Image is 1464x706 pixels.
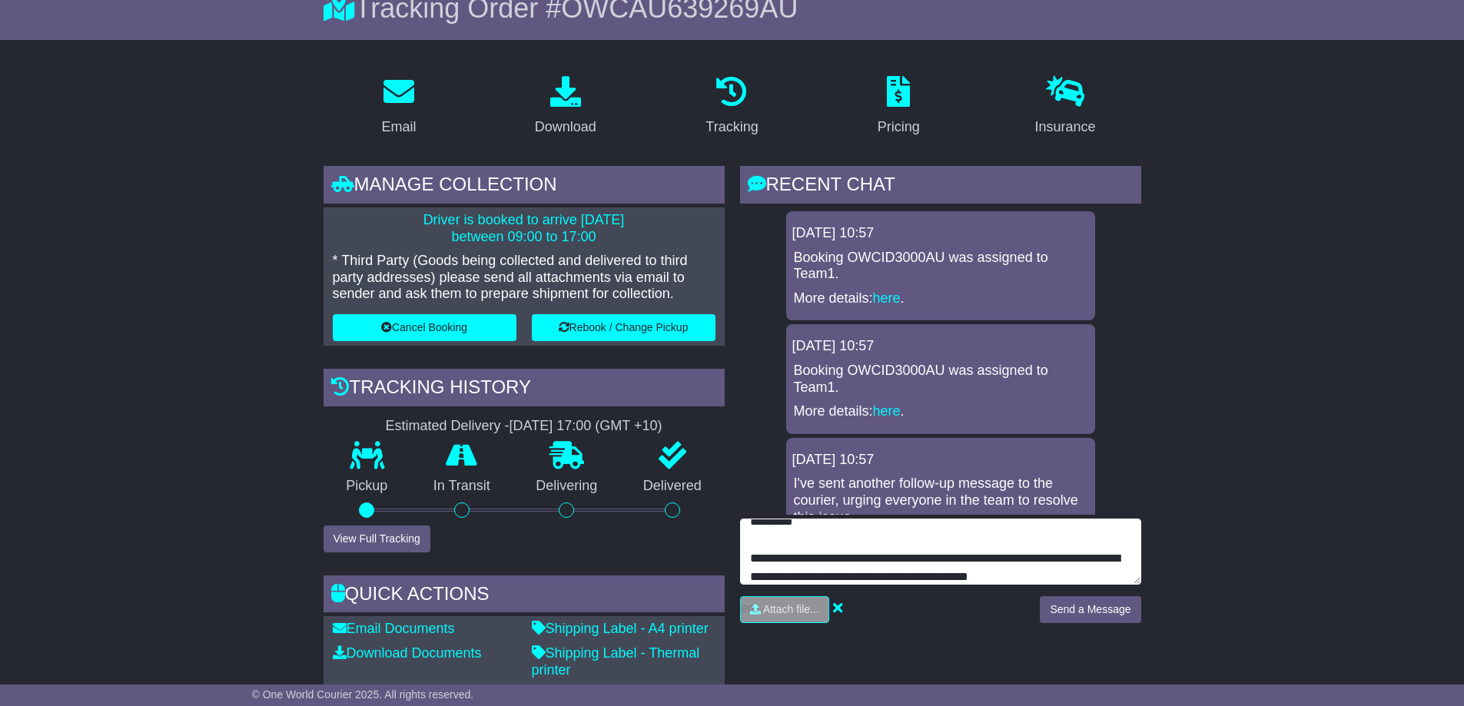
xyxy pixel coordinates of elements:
[532,645,700,678] a: Shipping Label - Thermal printer
[1025,71,1106,143] a: Insurance
[620,478,725,495] p: Delivered
[324,478,411,495] p: Pickup
[333,253,715,303] p: * Third Party (Goods being collected and delivered to third party addresses) please send all atta...
[525,71,606,143] a: Download
[324,525,430,552] button: View Full Tracking
[371,71,426,143] a: Email
[535,117,596,138] div: Download
[333,645,482,661] a: Download Documents
[792,452,1089,469] div: [DATE] 10:57
[794,403,1087,420] p: More details: .
[333,621,455,636] a: Email Documents
[873,403,901,419] a: here
[333,314,516,341] button: Cancel Booking
[532,621,709,636] a: Shipping Label - A4 printer
[252,688,474,701] span: © One World Courier 2025. All rights reserved.
[513,478,621,495] p: Delivering
[324,166,725,207] div: Manage collection
[873,290,901,306] a: here
[794,476,1087,525] p: I've sent another follow-up message to the courier, urging everyone in the team to resolve this i...
[794,363,1087,396] p: Booking OWCID3000AU was assigned to Team1.
[878,117,920,138] div: Pricing
[695,71,768,143] a: Tracking
[324,575,725,617] div: Quick Actions
[381,117,416,138] div: Email
[532,314,715,341] button: Rebook / Change Pickup
[510,418,662,435] div: [DATE] 17:00 (GMT +10)
[1035,117,1096,138] div: Insurance
[792,225,1089,242] div: [DATE] 10:57
[792,338,1089,355] div: [DATE] 10:57
[333,212,715,245] p: Driver is booked to arrive [DATE] between 09:00 to 17:00
[740,166,1141,207] div: RECENT CHAT
[868,71,930,143] a: Pricing
[324,369,725,410] div: Tracking history
[1040,596,1140,623] button: Send a Message
[794,250,1087,283] p: Booking OWCID3000AU was assigned to Team1.
[705,117,758,138] div: Tracking
[410,478,513,495] p: In Transit
[794,290,1087,307] p: More details: .
[324,418,725,435] div: Estimated Delivery -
